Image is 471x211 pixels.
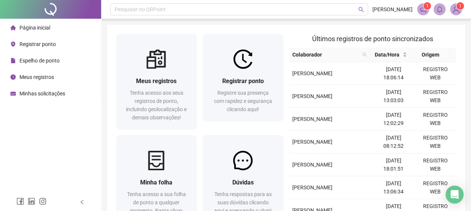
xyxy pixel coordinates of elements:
td: [DATE] 13:06:34 [372,176,414,199]
td: REGISTRO WEB [414,131,456,153]
span: schedule [10,91,16,96]
span: search [361,49,368,60]
td: [DATE] 08:12:52 [372,131,414,153]
span: facebook [16,198,24,205]
a: Meus registrosTenha acesso aos seus registros de ponto, incluindo geolocalização e demais observa... [116,34,197,129]
span: search [358,7,364,12]
span: Espelho de ponto [19,58,60,64]
sup: 1 [423,2,431,10]
span: environment [10,42,16,47]
span: Página inicial [19,25,50,31]
td: REGISTRO WEB [414,153,456,176]
span: Meus registros [19,74,54,80]
span: 1 [426,3,429,9]
span: Data/Hora [373,51,401,59]
span: file [10,58,16,63]
span: Dúvidas [232,179,254,186]
span: [PERSON_NAME] [292,116,332,122]
span: linkedin [28,198,35,205]
td: [DATE] 12:02:29 [372,108,414,131]
span: Meus registros [136,77,176,85]
span: Minhas solicitações [19,91,65,97]
span: left [79,199,85,205]
span: [PERSON_NAME] [292,70,332,76]
span: [PERSON_NAME] [372,5,413,13]
span: bell [436,6,443,13]
span: instagram [39,198,46,205]
span: clock-circle [10,74,16,80]
div: Open Intercom Messenger [446,186,464,204]
td: [DATE] 18:01:51 [372,153,414,176]
span: home [10,25,16,30]
span: Registrar ponto [19,41,56,47]
td: [DATE] 13:03:03 [372,85,414,108]
span: Tenha acesso aos seus registros de ponto, incluindo geolocalização e demais observações! [126,90,187,120]
th: Origem [410,48,450,62]
td: REGISTRO WEB [414,85,456,108]
span: search [362,52,367,57]
th: Data/Hora [370,48,410,62]
sup: Atualize o seu contato no menu Meus Dados [456,2,464,10]
img: 83984 [450,4,462,15]
span: Registrar ponto [222,77,264,85]
td: REGISTRO WEB [414,108,456,131]
span: Registre sua presença com rapidez e segurança clicando aqui! [214,90,272,112]
a: Registrar pontoRegistre sua presença com rapidez e segurança clicando aqui! [203,34,283,121]
span: [PERSON_NAME] [292,162,332,168]
span: Últimos registros de ponto sincronizados [312,35,433,43]
span: 1 [459,3,462,9]
span: Minha folha [140,179,172,186]
td: REGISTRO WEB [414,62,456,85]
span: [PERSON_NAME] [292,93,332,99]
span: Colaborador [292,51,359,59]
span: [PERSON_NAME] [292,139,332,145]
span: notification [420,6,426,13]
td: [DATE] 18:06:14 [372,62,414,85]
span: [PERSON_NAME] [292,184,332,190]
td: REGISTRO WEB [414,176,456,199]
